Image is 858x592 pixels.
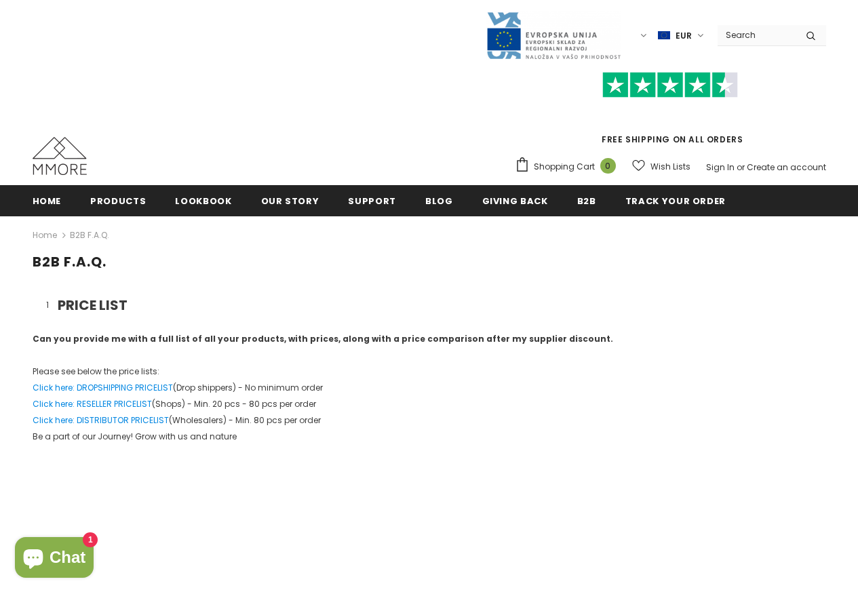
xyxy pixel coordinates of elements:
[348,185,396,216] a: support
[33,382,173,393] a: Click here: DROPSHIPPING PRICELIST
[747,161,826,173] a: Create an account
[515,98,826,133] iframe: Customer reviews powered by Trustpilot
[515,78,826,145] span: FREE SHIPPING ON ALL ORDERS
[600,158,616,174] span: 0
[737,161,745,173] span: or
[486,29,621,41] a: Javni Razpis
[718,25,796,45] input: Search Site
[33,185,62,216] a: Home
[486,11,621,60] img: Javni Razpis
[632,155,690,178] a: Wish Lists
[175,195,231,208] span: Lookbook
[33,195,62,208] span: Home
[11,537,98,581] inbox-online-store-chat: Shopify online store chat
[676,29,692,43] span: EUR
[46,297,826,314] h3: PRICE LIST
[33,333,613,344] strong: Can you provide me with a full list of all your products, with prices, along with a price compari...
[482,195,548,208] span: Giving back
[90,195,146,208] span: Products
[33,363,826,445] p: Please see below the price lists: (Drop shippers) - No minimum order (Shops) - Min. 20 pcs - 80 p...
[33,398,152,410] a: Click here: RESELLER PRICELIST
[534,160,595,174] span: Shopping Cart
[577,195,596,208] span: B2B
[33,137,87,175] img: MMORE Cases
[650,160,690,174] span: Wish Lists
[482,185,548,216] a: Giving back
[515,157,623,177] a: Shopping Cart 0
[425,195,453,208] span: Blog
[602,72,738,98] img: Trust Pilot Stars
[70,227,109,243] span: B2B F.A.Q.
[425,185,453,216] a: Blog
[90,185,146,216] a: Products
[33,227,57,243] a: Home
[261,185,319,216] a: Our Story
[261,195,319,208] span: Our Story
[625,185,726,216] a: Track your order
[625,195,726,208] span: Track your order
[33,252,106,271] span: B2B F.A.Q.
[33,414,169,426] a: Click here: DISTRIBUTOR PRICELIST
[577,185,596,216] a: B2B
[175,185,231,216] a: Lookbook
[706,161,735,173] a: Sign In
[348,195,396,208] span: support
